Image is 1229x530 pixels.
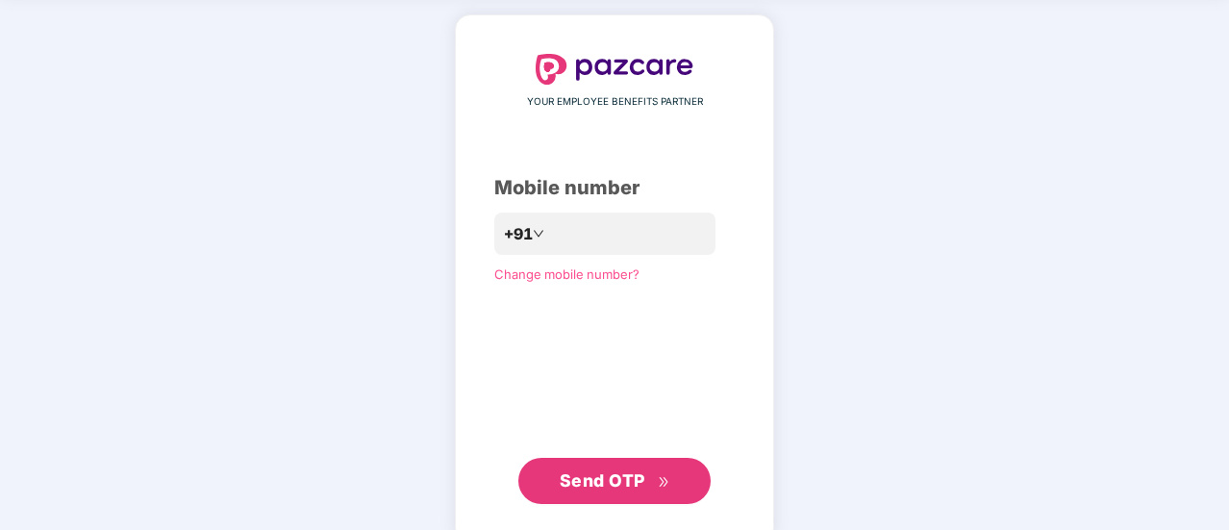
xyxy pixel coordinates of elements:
span: YOUR EMPLOYEE BENEFITS PARTNER [527,94,703,110]
span: double-right [658,476,670,489]
button: Send OTPdouble-right [518,458,711,504]
span: down [533,228,544,240]
span: Send OTP [560,470,645,491]
div: Mobile number [494,173,735,203]
a: Change mobile number? [494,266,640,282]
span: +91 [504,222,533,246]
img: logo [536,54,693,85]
